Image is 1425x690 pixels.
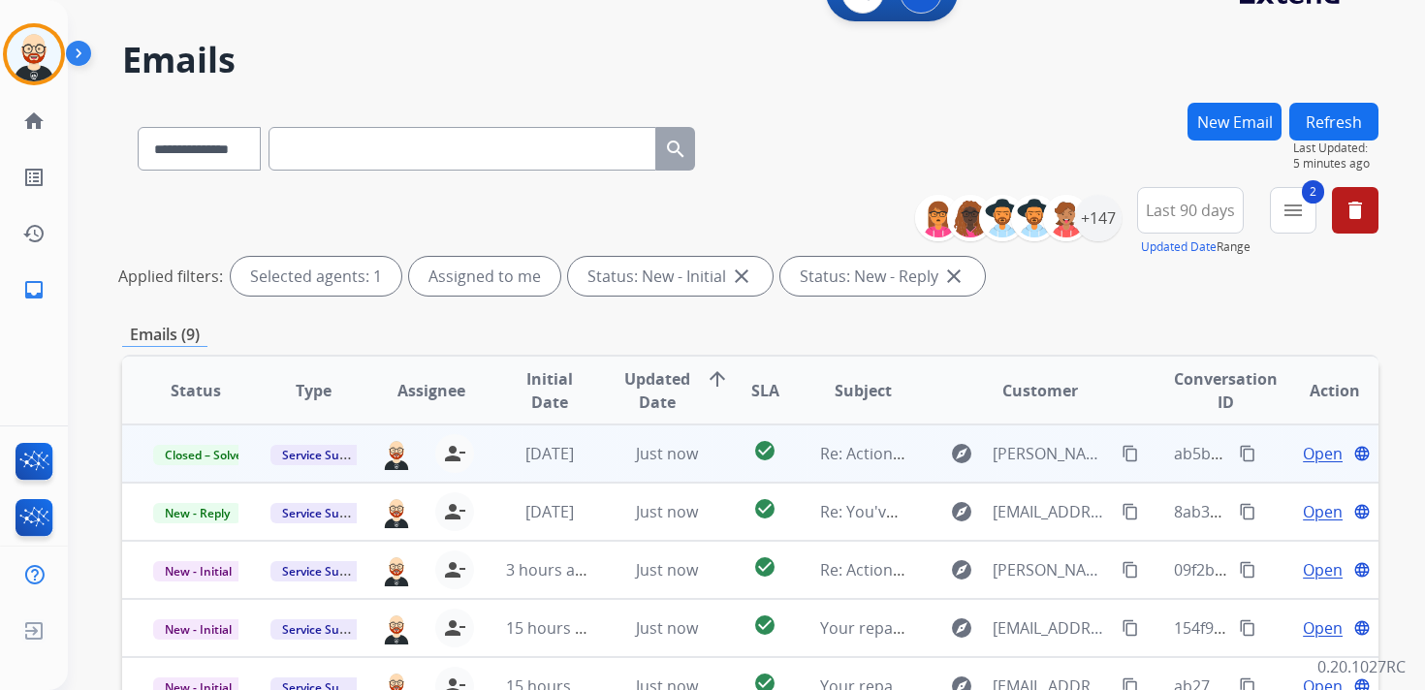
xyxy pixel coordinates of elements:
p: Applied filters: [118,265,223,288]
mat-icon: content_copy [1122,503,1139,520]
span: Service Support [270,445,381,465]
img: agent-avatar [381,553,412,586]
button: Last 90 days [1137,187,1244,234]
p: Emails (9) [122,323,207,347]
mat-icon: explore [950,616,973,640]
span: Just now [636,501,698,522]
mat-icon: history [22,222,46,245]
mat-icon: check_circle [753,497,776,520]
mat-icon: arrow_upward [706,367,729,391]
img: agent-avatar [381,495,412,528]
mat-icon: language [1353,503,1371,520]
span: Just now [636,443,698,464]
span: Updated Date [624,367,690,414]
span: New - Initial [153,561,243,581]
span: Open [1303,500,1343,523]
mat-icon: explore [950,558,973,581]
img: agent-avatar [381,437,412,470]
mat-icon: list_alt [22,166,46,189]
mat-icon: language [1353,619,1371,637]
div: Assigned to me [409,257,560,296]
mat-icon: check_circle [753,439,776,462]
span: 5 minutes ago [1293,156,1378,172]
span: 2 [1302,180,1324,204]
span: Last 90 days [1146,206,1235,214]
span: Last Updated: [1293,141,1378,156]
span: [EMAIL_ADDRESS][DOMAIN_NAME] [993,616,1111,640]
mat-icon: content_copy [1239,503,1256,520]
span: Your repair(s) have shipped [820,617,1023,639]
mat-icon: person_remove [443,558,466,581]
span: Closed – Solved [153,445,261,465]
mat-icon: content_copy [1239,561,1256,579]
span: Open [1303,616,1343,640]
span: [EMAIL_ADDRESS][DOMAIN_NAME] [993,500,1111,523]
div: Status: New - Reply [780,257,985,296]
mat-icon: close [730,265,753,288]
h2: Emails [122,41,1378,79]
span: Service Support [270,503,381,523]
span: [DATE] [525,443,574,464]
span: Assignee [397,379,465,402]
mat-icon: person_remove [443,442,466,465]
mat-icon: inbox [22,278,46,301]
mat-icon: content_copy [1239,445,1256,462]
span: New - Initial [153,619,243,640]
span: Open [1303,442,1343,465]
mat-icon: person_remove [443,616,466,640]
mat-icon: language [1353,445,1371,462]
mat-icon: explore [950,442,973,465]
span: New - Reply [153,503,241,523]
span: Status [171,379,221,402]
span: Customer [1002,379,1078,402]
mat-icon: language [1353,561,1371,579]
mat-icon: content_copy [1122,619,1139,637]
p: 0.20.1027RC [1317,655,1406,678]
span: Type [296,379,332,402]
mat-icon: close [942,265,966,288]
mat-icon: check_circle [753,613,776,637]
div: Status: New - Initial [568,257,773,296]
mat-icon: check_circle [753,555,776,579]
mat-icon: content_copy [1122,445,1139,462]
img: avatar [7,27,61,81]
div: +147 [1075,195,1122,241]
span: Open [1303,558,1343,581]
mat-icon: menu [1282,199,1305,222]
span: 3 hours ago [506,559,593,580]
span: [DATE] [525,501,574,522]
span: SLA [751,379,779,402]
span: [PERSON_NAME][EMAIL_ADDRESS][DOMAIN_NAME] [993,442,1111,465]
span: Conversation ID [1174,367,1278,414]
mat-icon: content_copy [1122,561,1139,579]
div: Selected agents: 1 [231,257,401,296]
img: agent-avatar [381,612,412,644]
span: Service Support [270,561,381,581]
th: Action [1260,357,1378,424]
mat-icon: delete [1344,199,1367,222]
span: [PERSON_NAME][EMAIL_ADDRESS][DOMAIN_NAME] [993,558,1111,581]
button: New Email [1187,103,1282,141]
button: Refresh [1289,103,1378,141]
span: Service Support [270,619,381,640]
mat-icon: search [664,138,687,161]
button: Updated Date [1141,239,1217,255]
mat-icon: explore [950,500,973,523]
mat-icon: home [22,110,46,133]
span: Subject [835,379,892,402]
mat-icon: content_copy [1239,619,1256,637]
span: Range [1141,238,1251,255]
span: Just now [636,617,698,639]
span: Just now [636,559,698,580]
button: 2 [1270,187,1316,234]
span: 15 hours ago [506,617,602,639]
mat-icon: person_remove [443,500,466,523]
span: Initial Date [506,367,591,414]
